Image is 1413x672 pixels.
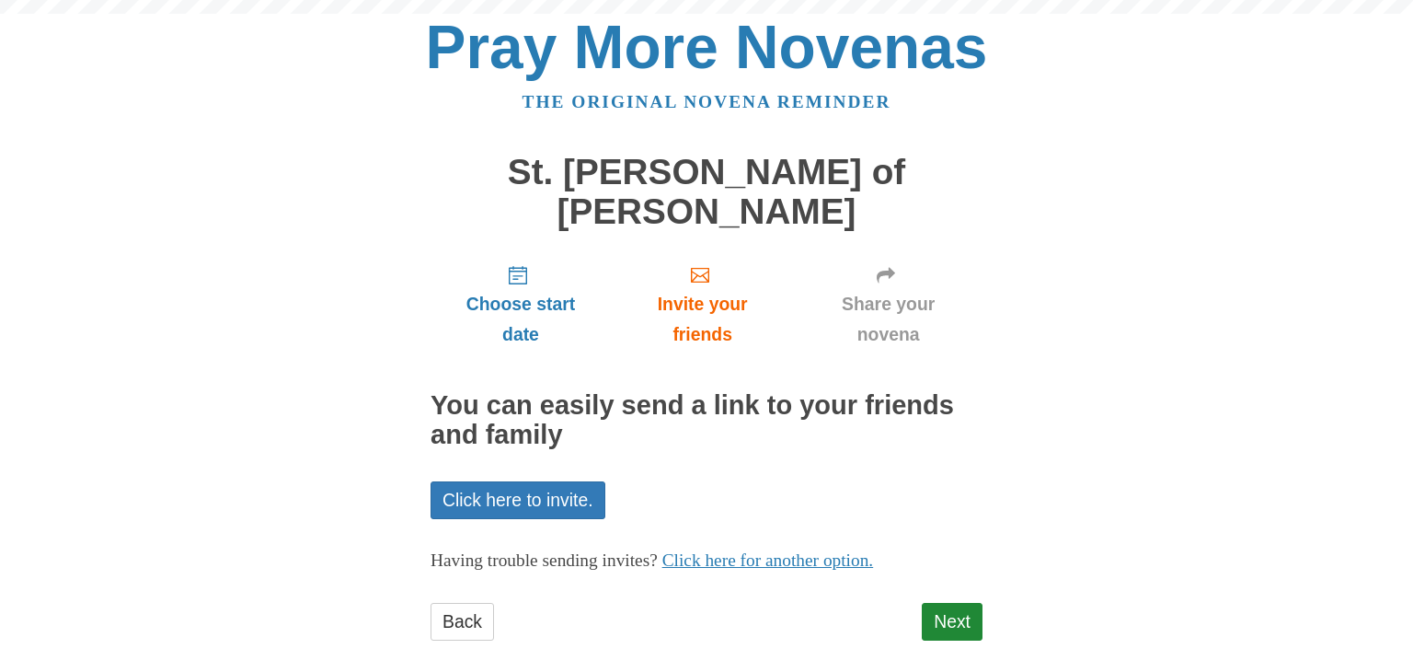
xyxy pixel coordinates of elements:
[629,289,775,350] span: Invite your friends
[812,289,964,350] span: Share your novena
[922,603,982,641] a: Next
[611,249,794,359] a: Invite your friends
[431,391,982,450] h2: You can easily send a link to your friends and family
[431,153,982,231] h1: St. [PERSON_NAME] of [PERSON_NAME]
[449,289,592,350] span: Choose start date
[431,249,611,359] a: Choose start date
[426,13,988,81] a: Pray More Novenas
[431,603,494,641] a: Back
[794,249,982,359] a: Share your novena
[431,550,658,570] span: Having trouble sending invites?
[523,92,891,111] a: The original novena reminder
[662,550,874,570] a: Click here for another option.
[431,481,605,519] a: Click here to invite.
